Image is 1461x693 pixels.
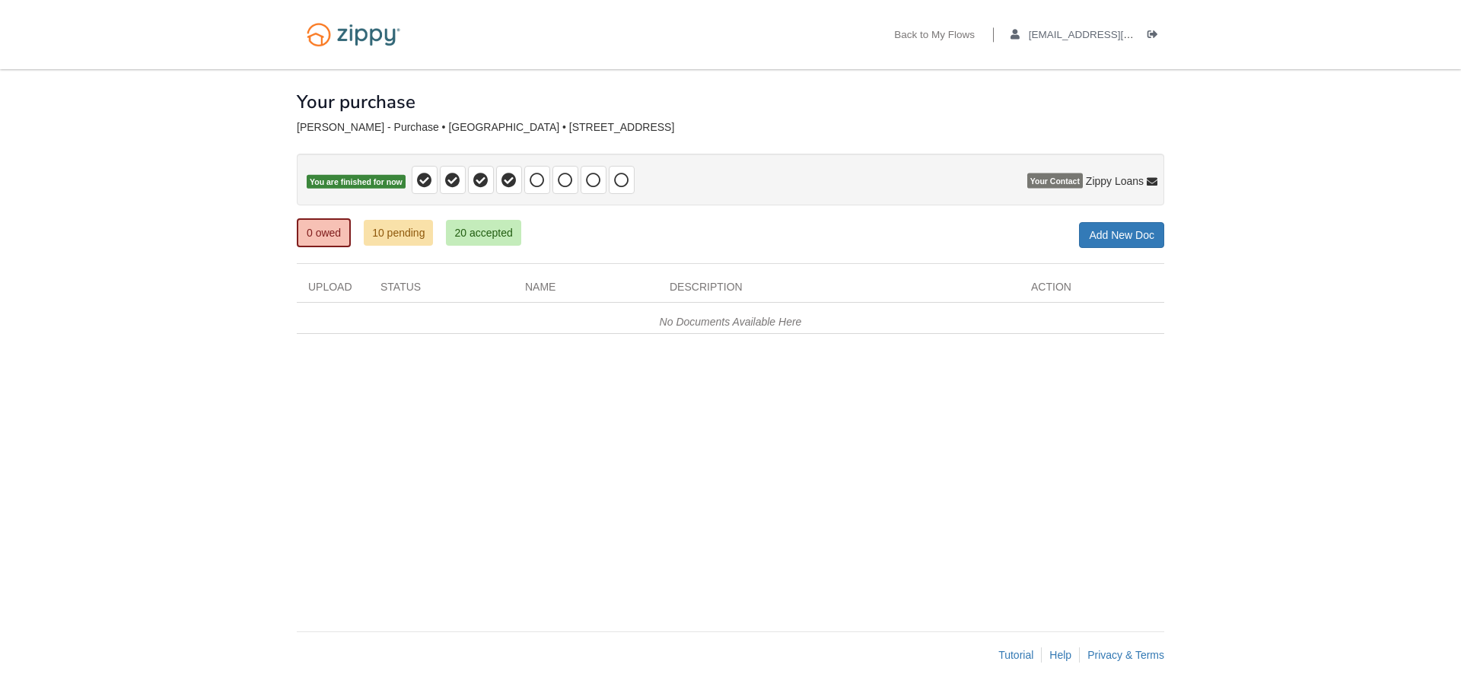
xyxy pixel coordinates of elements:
div: Name [514,279,658,302]
span: Your Contact [1027,173,1083,189]
a: 0 owed [297,218,351,247]
img: Logo [297,15,410,54]
div: Upload [297,279,369,302]
div: Action [1020,279,1164,302]
div: Description [658,279,1020,302]
div: Status [369,279,514,302]
a: Tutorial [998,649,1033,661]
a: Add New Doc [1079,222,1164,248]
h1: Your purchase [297,92,415,112]
em: No Documents Available Here [660,316,802,328]
div: [PERSON_NAME] - Purchase • [GEOGRAPHIC_DATA] • [STREET_ADDRESS] [297,121,1164,134]
a: Log out [1147,29,1164,44]
a: Back to My Flows [894,29,975,44]
span: Zippy Loans [1086,173,1144,189]
a: Help [1049,649,1071,661]
span: sphawes1@gmail.com [1029,29,1203,40]
a: Privacy & Terms [1087,649,1164,661]
a: 20 accepted [446,220,520,246]
span: You are finished for now [307,175,406,189]
a: 10 pending [364,220,433,246]
a: edit profile [1011,29,1203,44]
